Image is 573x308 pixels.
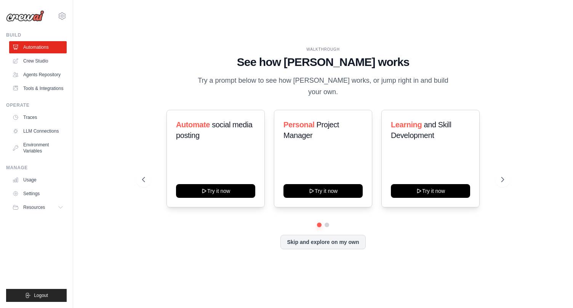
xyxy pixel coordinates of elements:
a: Traces [9,111,67,124]
span: and Skill Development [391,120,451,140]
button: Try it now [176,184,255,198]
img: Logo [6,10,44,22]
span: Project Manager [283,120,339,140]
div: WALKTHROUGH [142,47,504,52]
span: Learning [391,120,422,129]
span: Logout [34,292,48,298]
h1: See how [PERSON_NAME] works [142,55,504,69]
button: Try it now [283,184,363,198]
a: Tools & Integrations [9,82,67,95]
div: Build [6,32,67,38]
a: LLM Connections [9,125,67,137]
button: Resources [9,201,67,213]
button: Skip and explore on my own [280,235,365,249]
span: Personal [283,120,314,129]
a: Automations [9,41,67,53]
a: Usage [9,174,67,186]
span: social media posting [176,120,253,140]
button: Try it now [391,184,470,198]
a: Crew Studio [9,55,67,67]
div: Operate [6,102,67,108]
a: Settings [9,188,67,200]
div: Manage [6,165,67,171]
a: Environment Variables [9,139,67,157]
a: Agents Repository [9,69,67,81]
button: Logout [6,289,67,302]
p: Try a prompt below to see how [PERSON_NAME] works, or jump right in and build your own. [195,75,451,98]
span: Automate [176,120,210,129]
span: Resources [23,204,45,210]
